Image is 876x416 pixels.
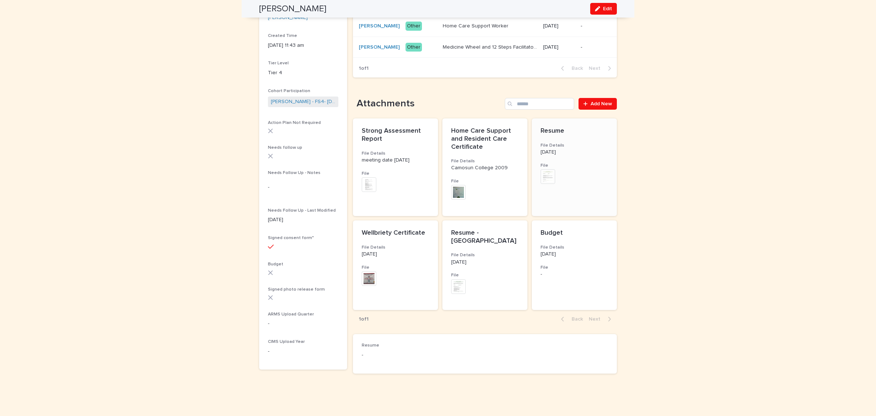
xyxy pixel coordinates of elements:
[451,259,519,265] div: [DATE]
[268,171,320,175] span: Needs Follow Up - Notes
[541,163,608,169] h3: File
[353,310,374,328] p: 1 of 1
[443,43,539,50] p: Medicine Wheel and 12 Steps Facilitator Training
[268,14,308,22] a: [PERSON_NAME]
[532,220,617,310] a: BudgetFile Details[DATE]File-
[442,118,527,216] a: Home Care Support and Resident Care CertificateFile DetailsCamosun College 2009File
[268,287,325,292] span: Signed photo release form
[362,157,429,163] div: meeting date [DATE]
[586,65,617,72] button: Next
[603,6,612,11] span: Edit
[268,262,283,266] span: Budget
[362,171,429,177] h3: File
[443,22,510,29] p: Home Care Support Worker
[362,151,429,156] h3: File Details
[451,178,519,184] h3: File
[567,66,583,71] span: Back
[541,149,608,155] div: [DATE]
[362,265,429,271] h3: File
[581,23,605,29] p: -
[532,118,617,216] a: ResumeFile Details[DATE]File
[581,44,605,50] p: -
[268,121,321,125] span: Action Plan Not Required
[362,245,429,250] h3: File Details
[353,60,374,77] p: 1 of 1
[589,66,605,71] span: Next
[555,65,586,72] button: Back
[268,208,336,213] span: Needs Follow Up - Last Modified
[268,348,338,355] p: -
[268,216,338,224] p: [DATE]
[406,22,422,31] div: Other
[451,165,519,171] div: Camosun College 2009
[541,143,608,148] h3: File Details
[543,23,575,29] p: [DATE]
[268,42,338,49] p: [DATE] 11:43 am
[543,44,575,50] p: [DATE]
[451,127,519,151] p: Home Care Support and Resident Care Certificate
[362,127,429,143] p: Strong Assessment Report
[268,145,302,150] span: Needs follow up
[541,229,608,237] p: Budget
[541,265,608,271] h3: File
[268,69,338,77] p: Tier 4
[268,312,314,317] span: ARMS Upload Quarter
[541,245,608,250] h3: File Details
[406,43,422,52] div: Other
[451,252,519,258] h3: File Details
[353,98,502,110] h1: Attachments
[268,34,297,38] span: Created Time
[268,184,338,191] p: -
[353,15,617,37] tr: [PERSON_NAME] OtherHome Care Support WorkerHome Care Support Worker [DATE]-
[362,229,429,237] p: Wellbriety Certificate
[353,118,438,216] a: Strong Assessment ReportFile Detailsmeeting date [DATE]File
[268,340,305,344] span: CIMS Upload Year
[353,220,438,310] a: Wellbriety CertificateFile Details[DATE]File
[268,320,338,328] p: -
[451,158,519,164] h3: File Details
[268,236,314,240] span: Signed consent form*
[591,101,612,106] span: Add New
[541,127,608,135] p: Resume
[362,343,379,348] span: Resume
[442,220,527,310] a: Resume - [GEOGRAPHIC_DATA]File Details[DATE]File
[451,229,519,245] p: Resume - [GEOGRAPHIC_DATA]
[362,251,429,257] div: [DATE]
[541,251,608,257] div: [DATE]
[268,61,289,65] span: Tier Level
[353,37,617,58] tr: [PERSON_NAME] OtherMedicine Wheel and 12 Steps Facilitator TrainingMedicine Wheel and 12 Steps Fa...
[271,98,335,106] a: [PERSON_NAME] - FS4- [DATE]
[567,317,583,322] span: Back
[541,271,608,277] p: -
[359,23,400,29] a: [PERSON_NAME]
[590,3,617,15] button: Edit
[259,4,326,14] h2: [PERSON_NAME]
[362,351,438,359] p: -
[586,316,617,322] button: Next
[579,98,617,110] a: Add New
[555,316,586,322] button: Back
[268,89,310,93] span: Cohort Participation
[505,98,574,110] input: Search
[359,44,400,50] a: [PERSON_NAME]
[589,317,605,322] span: Next
[451,272,519,278] h3: File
